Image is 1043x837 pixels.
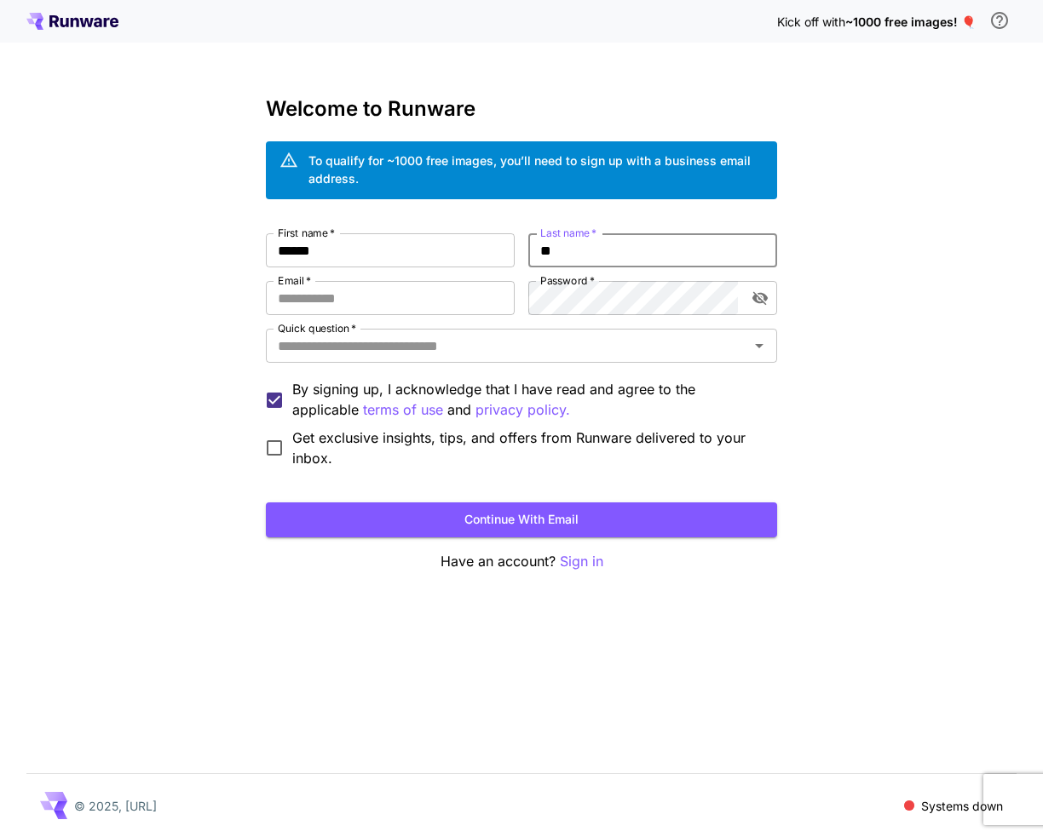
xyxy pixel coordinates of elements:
p: Systems down [921,797,1003,815]
label: First name [278,226,335,240]
label: Quick question [278,321,356,335]
button: Sign in [560,551,603,572]
p: terms of use [363,399,443,421]
p: privacy policy. [475,399,570,421]
span: Get exclusive insights, tips, and offers from Runware delivered to your inbox. [292,427,764,468]
button: By signing up, I acknowledge that I have read and agree to the applicable terms of use and [475,399,570,421]
button: Continue with email [266,502,777,537]
label: Last name [540,226,596,240]
button: toggle password visibility [745,283,775,313]
p: Have an account? [266,551,777,572]
button: By signing up, I acknowledge that I have read and agree to the applicable and privacy policy. [363,399,443,421]
label: Password [540,273,595,288]
button: Open [747,334,771,358]
p: By signing up, I acknowledge that I have read and agree to the applicable and [292,379,764,421]
p: © 2025, [URL] [74,797,157,815]
label: Email [278,273,311,288]
span: Kick off with [777,14,845,29]
div: To qualify for ~1000 free images, you’ll need to sign up with a business email address. [308,152,764,187]
h3: Welcome to Runware [266,97,777,121]
button: In order to qualify for free credit, you need to sign up with a business email address and click ... [982,3,1017,37]
span: ~1000 free images! 🎈 [845,14,976,29]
